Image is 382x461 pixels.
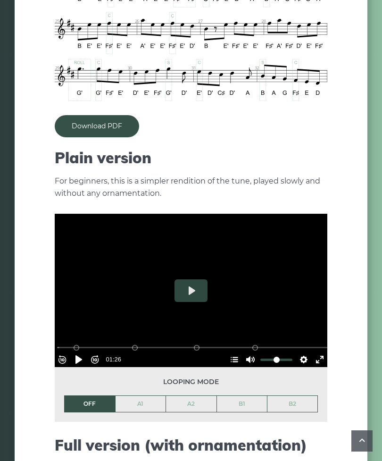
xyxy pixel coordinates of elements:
[267,396,317,412] a: B2
[55,149,327,167] h2: Plain version
[55,175,327,200] p: For beginners, this is a simpler rendition of the tune, played slowly and without any ornamentation.
[64,377,318,387] span: Looping mode
[55,436,327,454] h2: Full version (with ornamentation)
[166,396,216,412] a: A2
[55,115,139,137] a: Download PDF
[116,396,166,412] a: A1
[217,396,267,412] a: B1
